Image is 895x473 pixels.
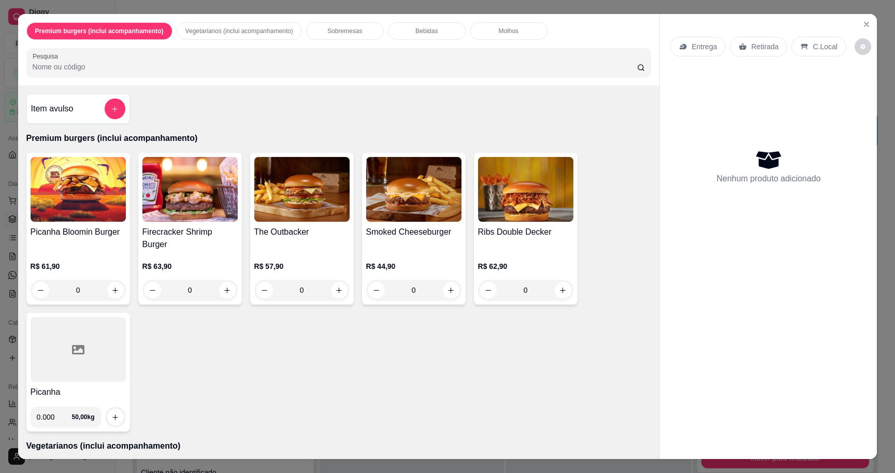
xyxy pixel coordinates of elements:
[478,157,573,222] img: product-image
[327,27,362,35] p: Sobremesas
[142,261,238,271] p: R$ 63,90
[254,261,350,271] p: R$ 57,90
[254,226,350,238] h4: The Outbacker
[33,52,62,61] label: Pesquisa
[254,157,350,222] img: product-image
[366,226,461,238] h4: Smoked Cheeseburger
[366,261,461,271] p: R$ 44,90
[366,157,461,222] img: product-image
[858,16,875,33] button: Close
[142,226,238,251] h4: Firecracker Shrimp Burger
[185,27,293,35] p: Vegetarianos (inclui acompanhamento)
[37,407,72,427] input: 0.00
[142,157,238,222] img: product-image
[31,226,126,238] h4: Picanha Bloomin Burger
[31,386,126,398] h4: Picanha
[498,27,518,35] p: Molhos
[33,62,637,72] input: Pesquisa
[26,132,652,145] p: Premium burgers (inclui acompanhamento)
[415,27,438,35] p: Bebidas
[107,409,124,425] button: increase-product-quantity
[478,261,573,271] p: R$ 62,90
[31,157,126,222] img: product-image
[691,41,717,52] p: Entrega
[31,261,126,271] p: R$ 61,90
[716,173,820,185] p: Nenhum produto adicionado
[751,41,778,52] p: Retirada
[478,226,573,238] h4: Ribs Double Decker
[105,98,125,119] button: add-separate-item
[855,38,871,55] button: decrease-product-quantity
[813,41,837,52] p: C.Local
[31,103,74,115] h4: Item avulso
[26,440,652,452] p: Vegetarianos (inclui acompanhamento)
[35,27,164,35] p: Premium burgers (inclui acompanhamento)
